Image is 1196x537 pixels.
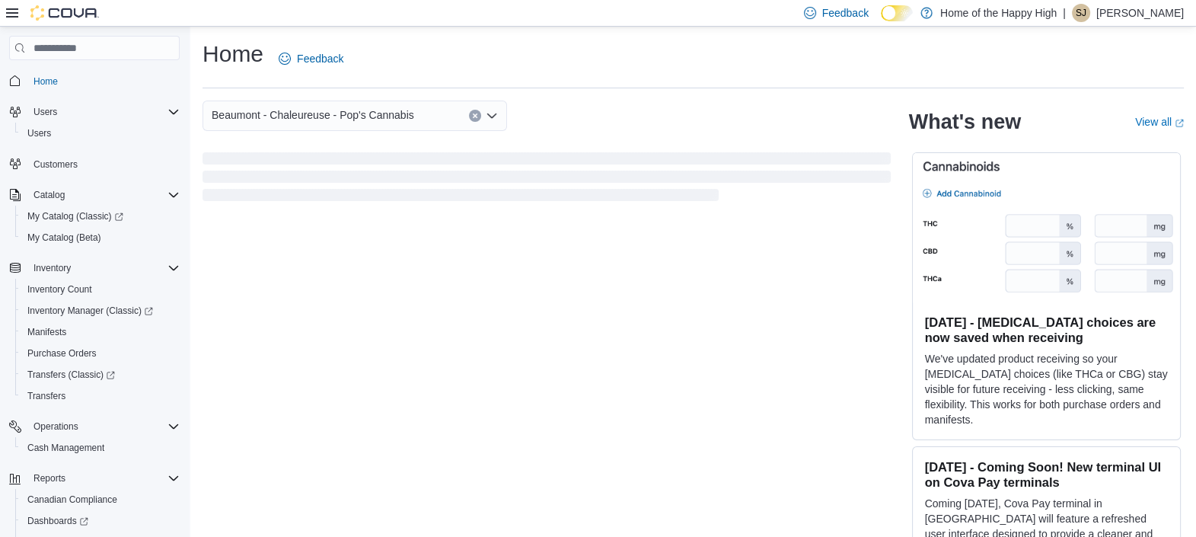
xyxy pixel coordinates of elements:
a: Feedback [273,43,349,74]
button: Inventory [27,259,77,277]
span: Reports [27,469,180,487]
span: Users [27,127,51,139]
button: My Catalog (Beta) [15,227,186,248]
span: Customers [33,158,78,171]
span: Inventory [33,262,71,274]
a: Customers [27,155,84,174]
svg: External link [1175,119,1184,128]
a: Cash Management [21,439,110,457]
a: Transfers (Classic) [21,366,121,384]
span: Canadian Compliance [21,491,180,509]
span: My Catalog (Classic) [21,207,180,225]
span: My Catalog (Beta) [21,229,180,247]
button: Canadian Compliance [15,489,186,510]
span: My Catalog (Classic) [27,210,123,222]
span: Catalog [33,189,65,201]
a: Purchase Orders [21,344,103,363]
span: Home [27,71,180,90]
span: Transfers (Classic) [27,369,115,381]
button: Catalog [27,186,71,204]
span: Inventory [27,259,180,277]
a: My Catalog (Classic) [21,207,129,225]
a: Home [27,72,64,91]
span: Inventory Count [27,283,92,296]
a: Inventory Count [21,280,98,299]
button: Users [3,101,186,123]
span: Users [21,124,180,142]
button: Catalog [3,184,186,206]
span: Operations [27,417,180,436]
button: Reports [27,469,72,487]
span: Transfers [27,390,65,402]
span: Inventory Count [21,280,180,299]
a: Transfers (Classic) [15,364,186,385]
span: Customers [27,155,180,174]
a: Inventory Manager (Classic) [21,302,159,320]
a: Manifests [21,323,72,341]
button: Customers [3,153,186,175]
span: Dashboards [21,512,180,530]
span: Manifests [27,326,66,338]
a: Inventory Manager (Classic) [15,300,186,321]
span: Loading [203,155,891,204]
input: Dark Mode [881,5,913,21]
a: Users [21,124,57,142]
span: Reports [33,472,65,484]
p: | [1063,4,1066,22]
button: Transfers [15,385,186,407]
button: Reports [3,468,186,489]
h3: [DATE] - Coming Soon! New terminal UI on Cova Pay terminals [925,459,1168,490]
button: Home [3,69,186,91]
p: Home of the Happy High [940,4,1057,22]
button: Users [15,123,186,144]
span: Feedback [822,5,869,21]
span: Dashboards [27,515,88,527]
span: Catalog [27,186,180,204]
button: Inventory [3,257,186,279]
button: Inventory Count [15,279,186,300]
a: My Catalog (Classic) [15,206,186,227]
span: Cash Management [21,439,180,457]
button: Manifests [15,321,186,343]
span: My Catalog (Beta) [27,232,101,244]
a: Dashboards [15,510,186,532]
span: Beaumont - Chaleureuse - Pop's Cannabis [212,106,414,124]
img: Cova [30,5,99,21]
span: Purchase Orders [27,347,97,360]
p: [PERSON_NAME] [1096,4,1184,22]
span: Inventory Manager (Classic) [21,302,180,320]
span: Home [33,75,58,88]
h3: [DATE] - [MEDICAL_DATA] choices are now saved when receiving [925,315,1168,345]
button: Users [27,103,63,121]
button: Open list of options [486,110,498,122]
span: Purchase Orders [21,344,180,363]
div: Scotlynn Jenkins [1072,4,1090,22]
a: Transfers [21,387,72,405]
p: We've updated product receiving so your [MEDICAL_DATA] choices (like THCa or CBG) stay visible fo... [925,351,1168,427]
button: Operations [27,417,85,436]
span: Users [33,106,57,118]
span: Canadian Compliance [27,494,117,506]
h2: What's new [909,110,1021,134]
h1: Home [203,39,263,69]
span: Cash Management [27,442,104,454]
span: Operations [33,420,78,433]
span: Inventory Manager (Classic) [27,305,153,317]
a: Canadian Compliance [21,491,123,509]
span: Transfers (Classic) [21,366,180,384]
span: SJ [1076,4,1086,22]
span: Manifests [21,323,180,341]
button: Cash Management [15,437,186,459]
span: Users [27,103,180,121]
span: Feedback [297,51,343,66]
a: Dashboards [21,512,94,530]
button: Purchase Orders [15,343,186,364]
span: Transfers [21,387,180,405]
a: View allExternal link [1135,116,1184,128]
button: Operations [3,416,186,437]
button: Clear input [469,110,481,122]
a: My Catalog (Beta) [21,229,107,247]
